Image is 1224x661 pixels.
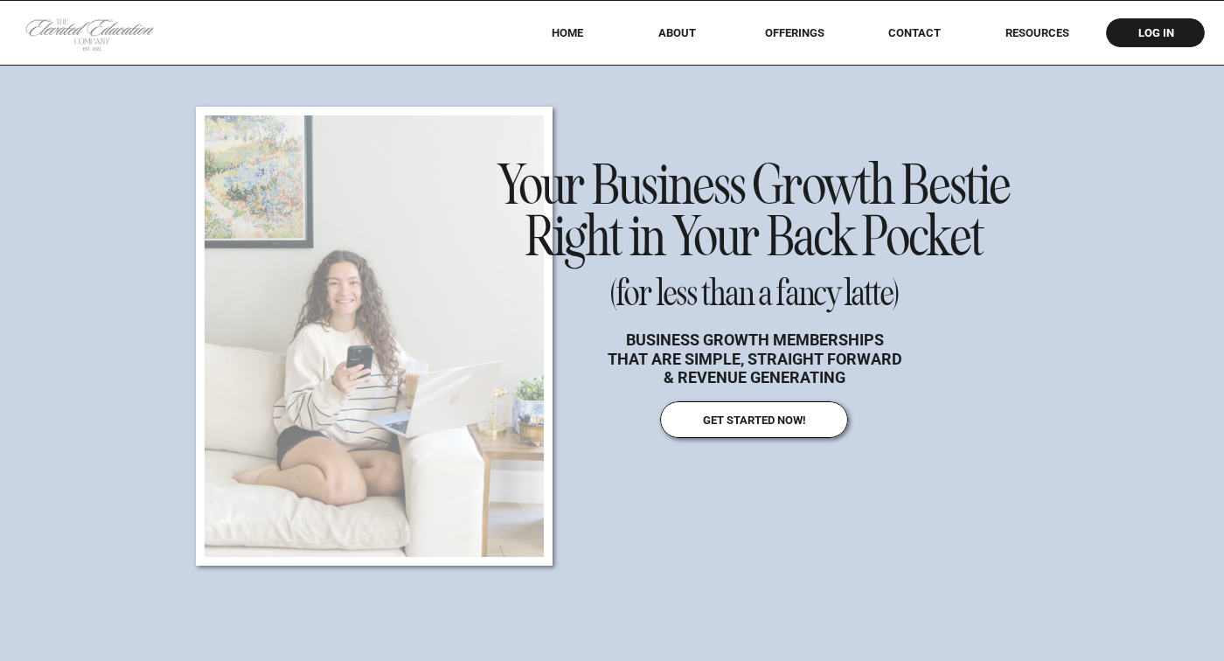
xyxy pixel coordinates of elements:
a: About [646,26,708,39]
h2: (for less than a fancy latte) [576,275,933,317]
a: HOME [528,26,606,39]
p: business growth memberships that are simple, straight forward & revenue generating [606,330,903,385]
h1: Your Business Growth Bestie Right in Your Back Pocket [496,160,1012,250]
a: Contact [876,26,953,39]
a: get started now! [683,414,825,426]
a: offerings [740,26,849,39]
a: RESOURCES [981,26,1093,39]
a: log in [1122,26,1190,39]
